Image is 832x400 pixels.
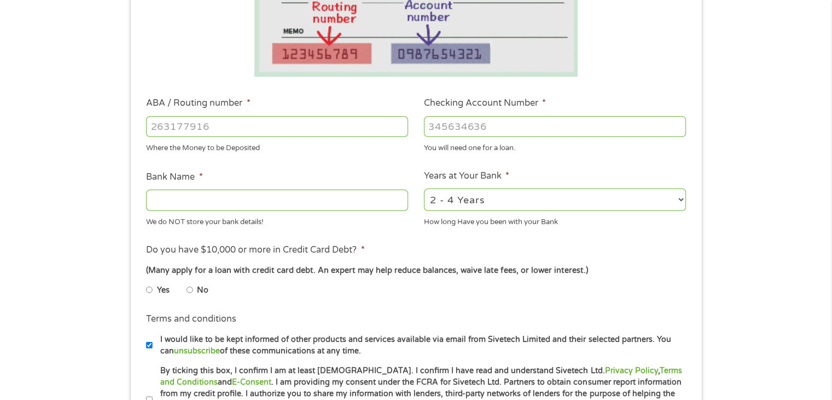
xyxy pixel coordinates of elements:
[604,366,658,375] a: Privacy Policy
[424,116,686,137] input: 345634636
[146,139,408,154] div: Where the Money to be Deposited
[146,172,202,183] label: Bank Name
[232,378,271,387] a: E-Consent
[160,366,682,387] a: Terms and Conditions
[424,139,686,154] div: You will need one for a loan.
[424,213,686,227] div: How long Have you been with your Bank
[146,265,685,277] div: (Many apply for a loan with credit card debt. An expert may help reduce balances, waive late fees...
[174,346,220,356] a: unsubscribe
[146,98,250,109] label: ABA / Routing number
[153,334,689,357] label: I would like to be kept informed of other products and services available via email from Sivetech...
[146,313,236,325] label: Terms and conditions
[146,213,408,227] div: We do NOT store your bank details!
[146,244,364,256] label: Do you have $10,000 or more in Credit Card Debt?
[157,284,170,296] label: Yes
[424,98,546,109] label: Checking Account Number
[424,170,509,182] label: Years at Your Bank
[146,116,408,137] input: 263177916
[197,284,208,296] label: No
